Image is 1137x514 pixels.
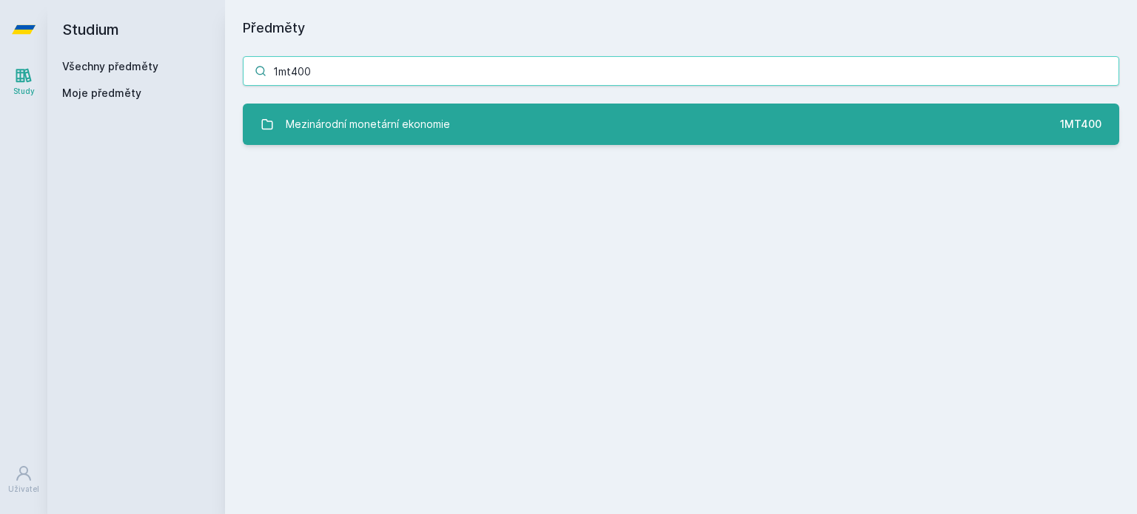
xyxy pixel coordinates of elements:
[243,104,1119,145] a: Mezinárodní monetární ekonomie 1MT400
[62,60,158,72] a: Všechny předměty
[3,59,44,104] a: Study
[243,18,1119,38] h1: Předměty
[62,86,141,101] span: Moje předměty
[3,457,44,502] a: Uživatel
[13,86,35,97] div: Study
[286,109,450,139] div: Mezinárodní monetární ekonomie
[243,56,1119,86] input: Název nebo ident předmětu…
[1060,117,1101,132] div: 1MT400
[8,484,39,495] div: Uživatel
